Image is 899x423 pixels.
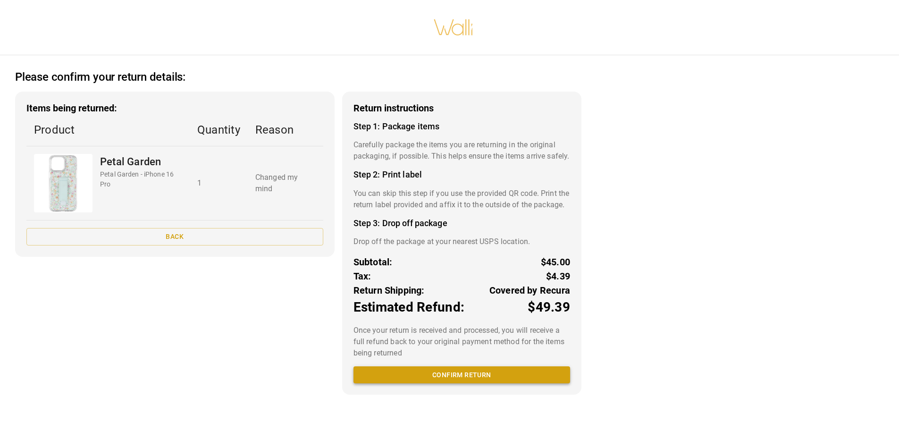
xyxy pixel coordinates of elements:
[26,228,323,245] button: Back
[255,121,316,138] p: Reason
[353,366,570,384] button: Confirm return
[197,121,240,138] p: Quantity
[489,283,570,297] p: Covered by Recura
[546,269,570,283] p: $4.39
[100,169,182,189] p: Petal Garden - iPhone 16 Pro
[15,70,185,84] h2: Please confirm your return details:
[353,218,570,228] h4: Step 3: Drop off package
[26,103,323,114] h3: Items being returned:
[353,236,570,247] p: Drop off the package at your nearest USPS location.
[353,139,570,162] p: Carefully package the items you are returning in the original packaging, if possible. This helps ...
[353,325,570,359] p: Once your return is received and processed, you will receive a full refund back to your original ...
[528,297,570,317] p: $49.39
[353,255,393,269] p: Subtotal:
[34,121,182,138] p: Product
[433,7,474,48] img: walli-inc.myshopify.com
[541,255,570,269] p: $45.00
[197,178,240,189] p: 1
[100,154,182,169] p: Petal Garden
[353,169,570,180] h4: Step 2: Print label
[353,103,570,114] h3: Return instructions
[353,121,570,132] h4: Step 1: Package items
[353,283,425,297] p: Return Shipping:
[353,297,464,317] p: Estimated Refund:
[353,188,570,211] p: You can skip this step if you use the provided QR code. Print the return label provided and affix...
[353,269,371,283] p: Tax:
[255,172,316,195] p: Changed my mind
